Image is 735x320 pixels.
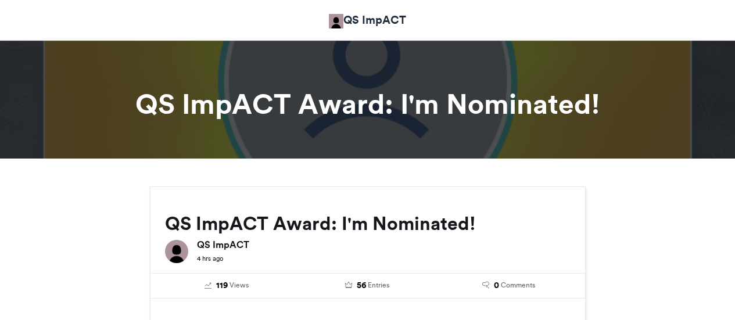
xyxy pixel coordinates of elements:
a: 0 Comments [447,279,571,292]
a: QS ImpACT [329,12,406,28]
h2: QS ImpACT Award: I'm Nominated! [165,213,571,234]
img: QS ImpACT [165,240,188,263]
span: Entries [368,280,389,290]
h1: QS ImpACT Award: I'm Nominated! [45,90,690,118]
span: 0 [494,279,499,292]
h6: QS ImpACT [197,240,571,249]
span: Comments [501,280,535,290]
a: 119 Views [165,279,289,292]
small: 4 hrs ago [197,254,223,263]
span: 56 [357,279,366,292]
a: 56 Entries [306,279,429,292]
img: QS ImpACT QS ImpACT [329,14,343,28]
span: 119 [216,279,228,292]
span: Views [230,280,249,290]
